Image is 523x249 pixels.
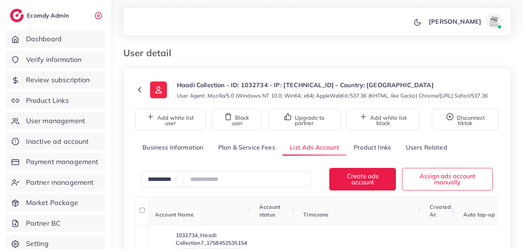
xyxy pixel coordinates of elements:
[6,174,105,191] a: Partner management
[26,96,69,106] span: Product Links
[176,231,247,247] a: 1032734_Haadi Collection7_1758452535154
[346,139,398,156] a: Product links
[303,211,329,218] span: Timezone
[26,239,49,249] span: Setting
[6,153,105,171] a: Payment management
[430,203,451,218] span: Created At
[6,92,105,109] a: Product Links
[259,203,280,218] span: Account status
[26,137,89,146] span: Inactive ad account
[26,55,82,65] span: Verify information
[6,71,105,89] a: Review subscription
[346,109,420,130] button: Add white list block
[26,75,90,85] span: Review subscription
[150,81,167,98] img: ic-user-info.36bf1079.svg
[155,211,194,218] span: Account Name
[463,211,495,218] span: Auto top-up
[177,92,488,99] small: User Agent: Mozilla/5.0 (Windows NT 10.0; Win64; x64) AppleWebKit/537.36 (KHTML, like Gecko) Chro...
[283,139,346,156] a: List Ads Account
[26,34,62,44] span: Dashboard
[6,133,105,150] a: Inactive ad account
[486,14,502,29] img: avatar
[6,112,105,130] a: User management
[6,51,105,68] a: Verify information
[10,9,71,22] a: logoEcomdy Admin
[26,177,94,187] span: Partner management
[26,116,85,126] span: User management
[212,109,262,130] button: Block user
[398,139,454,156] a: Users Related
[429,17,481,26] p: [PERSON_NAME]
[27,12,71,19] h2: Ecomdy Admin
[135,139,211,156] a: Business Information
[135,109,206,130] button: Add white list user
[6,215,105,232] a: Partner BC
[402,168,493,190] button: Assign ads account manually
[177,80,488,90] p: Haadi Collection - ID: 1032734 - IP: [TECHNICAL_ID] - Country: [GEOGRAPHIC_DATA]
[432,109,499,130] button: Disconnect tiktok
[211,139,283,156] a: Plan & Service Fees
[6,30,105,48] a: Dashboard
[26,157,98,167] span: Payment management
[329,168,396,190] button: Create ads account
[26,218,61,228] span: Partner BC
[6,194,105,212] a: Market Package
[26,198,78,208] span: Market Package
[268,109,340,130] button: Upgrade to partner
[123,47,177,59] h3: User detail
[10,9,24,22] img: logo
[425,14,505,29] a: [PERSON_NAME]avatar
